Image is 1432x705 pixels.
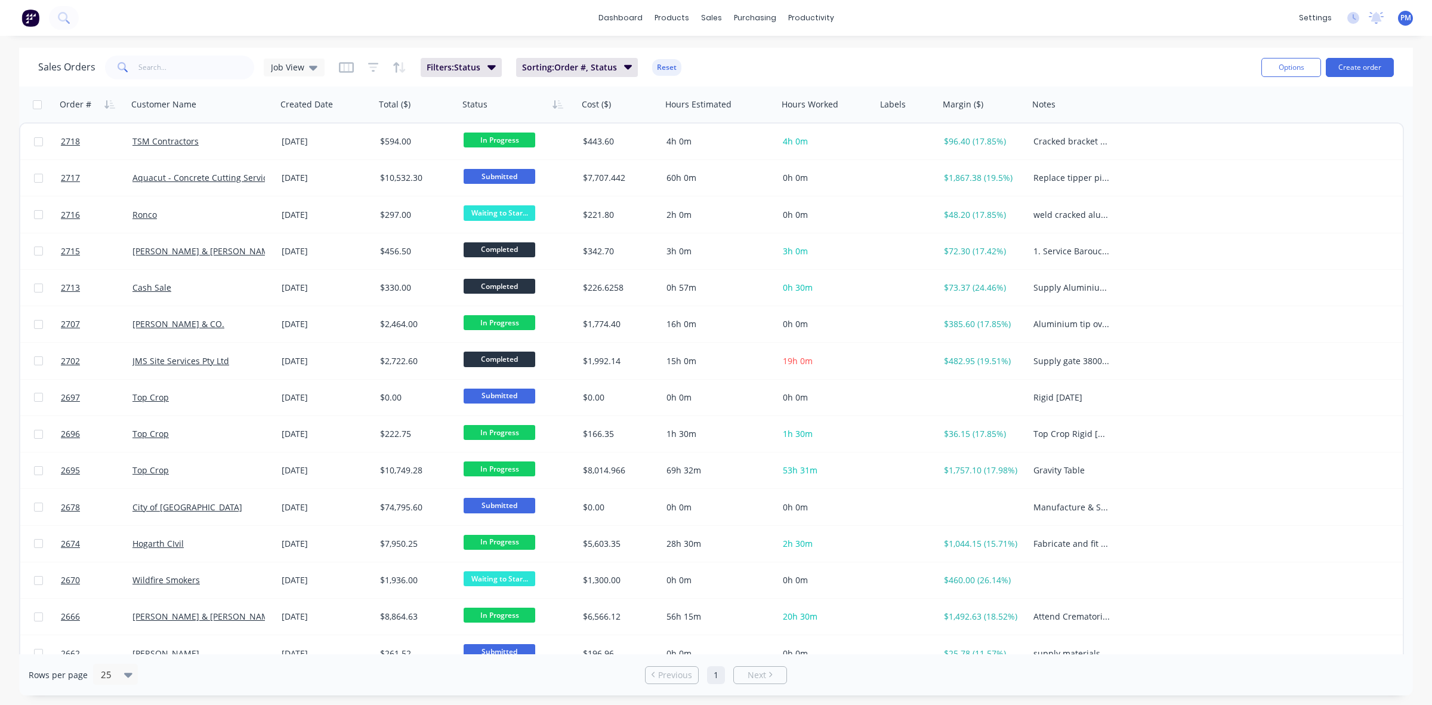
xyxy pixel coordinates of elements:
div: weld cracked aluminum panels, straighten were bent. [1033,209,1110,221]
span: 0h 0m [783,501,808,513]
span: 2718 [61,136,80,147]
span: Completed [464,352,535,367]
div: $482.95 (19.51%) [944,355,1020,367]
span: Next [748,669,766,681]
div: $25.78 (11.57%) [944,648,1020,660]
div: $1,757.10 (17.98%) [944,464,1020,476]
div: $10,749.28 [380,464,450,476]
span: 2670 [61,574,80,586]
span: 2674 [61,538,80,550]
a: Previous page [646,669,698,681]
div: $594.00 [380,136,450,147]
div: $1,044.15 (15.71%) [944,538,1020,550]
div: Hours Worked [782,98,838,110]
span: PM [1400,13,1411,23]
div: $460.00 (26.14%) [944,574,1020,586]
div: [DATE] [282,648,371,660]
button: Options [1261,58,1321,77]
div: purchasing [728,9,782,27]
div: 15h 0m [666,355,768,367]
span: Sorting: Order #, Status [522,61,617,73]
span: 2713 [61,282,80,294]
div: [DATE] [282,355,371,367]
a: 2716 [61,197,132,233]
div: 0h 0m [666,392,768,404]
div: [DATE] [282,501,371,513]
div: supply materials [1033,648,1110,660]
a: Next page [734,669,786,681]
div: [DATE] [282,574,371,586]
div: $2,464.00 [380,318,450,330]
div: $8,864.63 [380,611,450,623]
div: $1,774.40 [583,318,653,330]
div: 1. Service Barouche as per service sheet 2. Carry our repair on middle cross member - found durin... [1033,245,1110,257]
span: 2666 [61,611,80,623]
button: Create order [1326,58,1394,77]
span: 0h 0m [783,574,808,586]
div: $1,867.38 (19.5%) [944,172,1020,184]
div: $7,950.25 [380,538,450,550]
div: [DATE] [282,136,371,147]
div: [DATE] [282,209,371,221]
span: 3h 0m [783,245,808,257]
span: Filters: Status [427,61,480,73]
div: Total ($) [379,98,411,110]
a: dashboard [592,9,649,27]
a: 2662 [61,636,132,672]
div: products [649,9,695,27]
span: In Progress [464,425,535,440]
a: Top Crop [132,464,169,476]
div: $6,566.12 [583,611,653,623]
span: Submitted [464,498,535,513]
a: [PERSON_NAME] & CO. [132,318,224,330]
div: $73.37 (24.46%) [944,282,1020,294]
span: Waiting to Star... [464,205,535,220]
div: [DATE] [282,282,371,294]
span: 19h 0m [783,355,813,367]
div: $166.35 [583,428,653,440]
div: Fabricate and fit pintle style towbar to Ford Louisville truck [1033,538,1110,550]
a: 2702 [61,343,132,379]
span: Previous [658,669,692,681]
div: 0h 0m [666,648,768,660]
div: $0.00 [583,392,653,404]
span: 2662 [61,648,80,660]
span: 0h 0m [783,172,808,183]
span: 2702 [61,355,80,367]
a: [PERSON_NAME] & [PERSON_NAME] Pty Ltd [132,611,306,622]
div: Rigid [DATE] [1033,392,1110,404]
span: Waiting to Star... [464,571,535,586]
div: Supply Aluminium Treadplate Cameron 0439 776 640 [1033,282,1110,294]
div: [DATE] [282,318,371,330]
div: $221.80 [583,209,653,221]
div: settings [1293,9,1338,27]
div: 28h 30m [666,538,768,550]
div: 4h 0m [666,136,768,147]
div: $7,707.442 [583,172,653,184]
div: Manufacture & Supply 4 x tilting mower trailers [1033,501,1110,513]
div: 0h 0m [666,501,768,513]
a: 2717 [61,160,132,196]
img: Factory [21,9,39,27]
span: In Progress [464,461,535,476]
div: [DATE] [282,428,371,440]
button: Reset [652,59,681,76]
span: 0h 30m [783,282,813,293]
div: Order # [60,98,91,110]
span: Completed [464,279,535,294]
a: 2718 [61,124,132,159]
div: [DATE] [282,392,371,404]
div: Created Date [280,98,333,110]
div: [DATE] [282,611,371,623]
a: Ronco [132,209,157,220]
div: [DATE] [282,245,371,257]
div: $72.30 (17.42%) [944,245,1020,257]
span: 2716 [61,209,80,221]
a: [PERSON_NAME] [132,648,199,659]
span: 2696 [61,428,80,440]
a: 2697 [61,380,132,415]
span: 2h 30m [783,538,813,549]
span: 0h 0m [783,318,808,330]
div: 56h 15m [666,611,768,623]
span: 2678 [61,501,80,513]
